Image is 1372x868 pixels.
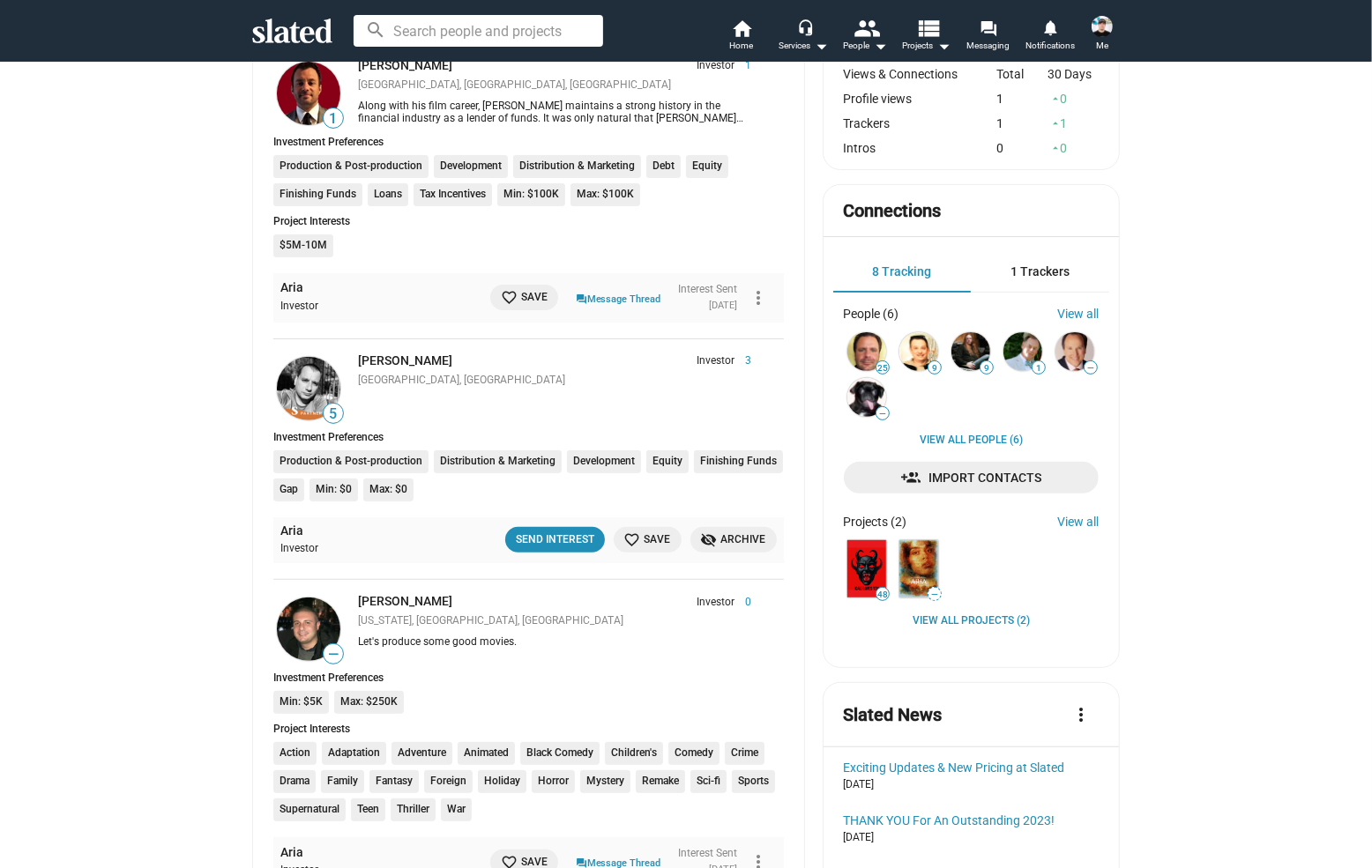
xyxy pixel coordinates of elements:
mat-icon: arrow_drop_down [810,35,831,56]
a: Aria [280,844,303,861]
mat-icon: notifications [1041,19,1058,35]
span: Home [730,35,754,56]
div: People (6) [844,307,899,321]
li: Children's [605,742,663,765]
span: 5 [324,405,343,423]
a: Marco Allegri [273,353,344,424]
span: 1 [324,110,343,128]
img: Larry Nealy [847,332,886,371]
a: Notifications [1019,18,1081,56]
button: People [834,18,896,56]
img: Greg Alprin [899,332,938,371]
a: Exciting Updates & New Pricing at Slated [844,760,1099,775]
span: 1 [1033,363,1045,374]
span: Import Contacts [858,462,1085,493]
span: Investor [697,596,735,610]
div: [GEOGRAPHIC_DATA], [GEOGRAPHIC_DATA] [358,374,752,388]
span: 0 [735,596,752,610]
img: Antonino Iacopino [277,597,340,661]
a: [PERSON_NAME] [358,594,452,608]
li: Loans [368,183,408,206]
li: Teen [351,798,385,821]
span: 9 [928,363,941,374]
a: Messaging [958,18,1019,56]
mat-icon: question_answer [576,292,587,307]
li: Crime [725,742,764,765]
li: Holiday [478,770,526,793]
span: 48 [876,590,889,600]
li: Max: $100K [570,183,640,206]
span: 9 [981,363,993,374]
li: Max: $0 [363,479,414,501]
mat-icon: view_list [916,15,942,41]
a: [PERSON_NAME] [358,353,452,367]
a: View all People (6) [920,434,1023,448]
li: Action [273,742,317,765]
div: [DATE] [844,778,1099,792]
button: Archive [690,527,777,553]
a: Aria [280,279,303,296]
a: View all [1057,307,1099,321]
li: Fantasy [369,770,419,793]
input: Search people and projects [354,15,603,47]
li: Black Comedy [520,742,600,765]
li: Remake [636,770,685,793]
span: Investor [697,354,735,368]
img: Kevin Enhart [1092,16,1113,37]
button: Send Interest [505,527,605,553]
li: Development [567,450,641,473]
li: Drama [273,770,316,793]
li: Adaptation [322,742,386,765]
li: Production & Post-production [273,155,429,178]
div: Project Interests [273,723,784,735]
span: — [876,409,889,419]
span: Me [1096,35,1108,56]
a: Aria [280,523,303,539]
div: [GEOGRAPHIC_DATA], [GEOGRAPHIC_DATA], [GEOGRAPHIC_DATA] [358,78,752,93]
li: Supernatural [273,798,346,821]
img: Steven Krone [1055,332,1094,371]
div: Let's produce some good movies. [358,635,752,649]
div: Services [779,35,828,56]
div: Investment Preferences [273,136,784,148]
a: View all [1057,515,1099,529]
li: Comedy [668,742,720,765]
span: 3 [735,354,752,368]
li: Finishing Funds [694,450,783,473]
li: War [441,798,472,821]
span: 1 [735,59,752,73]
span: Notifications [1025,35,1075,56]
button: Services [772,18,834,56]
li: Animated [458,742,515,765]
mat-icon: visibility_off [701,531,718,548]
div: Investor [280,542,405,556]
button: Projects [896,18,958,56]
li: Debt [646,155,681,178]
mat-icon: arrow_drop_down [869,35,891,56]
li: Production & Post-production [273,450,429,473]
div: 0 [1048,92,1099,106]
mat-card-title: Slated News [844,703,943,727]
li: Equity [686,155,728,178]
mat-icon: favorite_border [624,531,641,548]
div: Project Interests [273,215,784,227]
li: Min: $5K [273,691,329,714]
span: — [324,646,343,663]
span: Save [501,288,548,307]
mat-card-title: Connections [844,199,942,223]
a: Kali Loves You [844,537,890,601]
li: Horror [532,770,575,793]
span: Save [624,530,671,549]
mat-icon: favorite_border [501,289,518,306]
mat-icon: people [854,15,880,41]
a: Import Contacts [844,462,1099,493]
div: [DATE] [844,831,1099,845]
div: Investment Preferences [273,431,784,443]
li: Min: $100K [497,183,565,206]
li: $5M-10M [273,234,333,257]
li: Sci-fi [690,770,727,793]
div: Views & Connections [844,67,997,81]
button: Save [614,527,682,553]
span: 1 Trackers [1010,264,1070,278]
img: Jeff Cantrell [1003,332,1042,371]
